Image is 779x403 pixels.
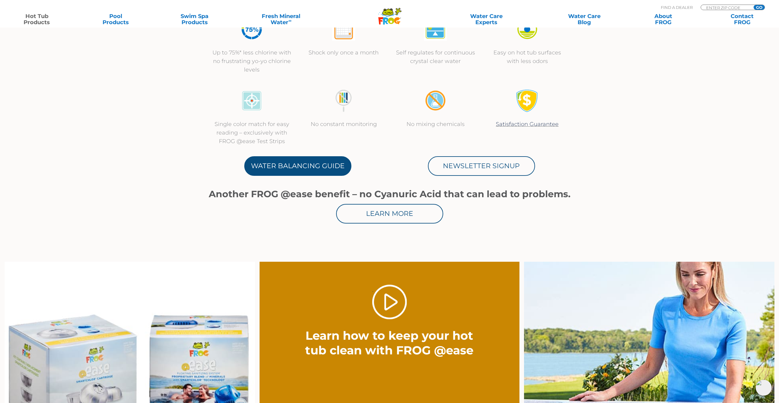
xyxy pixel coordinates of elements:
[756,380,772,396] img: openIcon
[244,156,351,176] a: Water Balancing Guide
[206,189,573,199] h1: Another FROG @ease benefit – no Cyanuric Acid that can lead to problems.
[240,18,263,41] img: icon-atease-75percent-less
[516,18,539,41] img: icon-atease-easy-on
[396,48,475,65] p: Self regulates for continuous crystal clear water
[516,89,539,112] img: Satisfaction Guarantee Icon
[332,89,355,112] img: no-constant-monitoring1
[304,48,384,57] p: Shock only once a month
[706,5,747,10] input: Zip Code Form
[212,120,292,146] p: Single color match for easy reading – exclusively with FROG @ease Test Strips
[633,13,694,25] a: AboutFROG
[243,13,320,25] a: Fresh MineralWater∞
[85,13,146,25] a: PoolProducts
[332,18,355,41] img: atease-icon-shock-once
[661,5,693,10] p: Find A Dealer
[336,204,443,224] a: Learn More
[496,121,559,128] a: Satisfaction Guarantee
[372,285,407,319] a: Play Video
[424,18,447,41] img: atease-icon-self-regulates
[212,48,292,74] p: Up to 75%* less chlorine with no frustrating yo-yo chlorine levels
[299,328,481,358] h2: Learn how to keep your hot tub clean with FROG @ease
[304,120,384,128] p: No constant monitoring
[554,13,615,25] a: Water CareBlog
[396,120,475,128] p: No mixing chemicals
[6,13,67,25] a: Hot TubProducts
[288,18,291,23] sup: ∞
[428,156,535,176] a: Newsletter Signup
[488,48,567,65] p: Easy on hot tub surfaces with less odors
[436,13,536,25] a: Water CareExperts
[240,89,263,112] img: icon-atease-color-match
[164,13,225,25] a: Swim SpaProducts
[754,5,765,10] input: GO
[712,13,773,25] a: ContactFROG
[424,89,447,112] img: no-mixing1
